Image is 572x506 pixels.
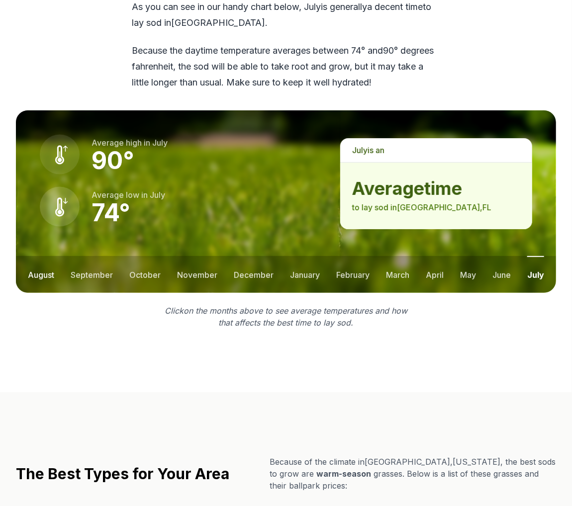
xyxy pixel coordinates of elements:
[352,201,520,213] p: to lay sod in [GEOGRAPHIC_DATA] , FL
[132,43,440,90] p: Because the daytime temperature averages between 74 ° and 90 ° degrees fahrenheit, the sod will b...
[129,256,161,293] button: october
[386,256,409,293] button: march
[234,256,274,293] button: december
[92,189,165,201] p: Average low in
[159,305,413,329] p: Click on the months above to see average temperatures and how that affects the best time to lay sod.
[16,465,229,483] h2: The Best Types for Your Area
[336,256,370,293] button: february
[304,1,321,12] span: july
[340,138,532,162] p: is a n
[150,190,165,200] span: july
[270,456,556,492] p: Because of the climate in [GEOGRAPHIC_DATA] , [US_STATE] , the best sods to grow are grasses. Bel...
[492,256,511,293] button: june
[28,256,54,293] button: august
[316,469,371,479] span: warm-season
[152,138,168,148] span: july
[352,178,520,198] strong: average time
[71,256,113,293] button: september
[290,256,320,293] button: january
[92,137,168,149] p: Average high in
[527,256,544,293] button: july
[177,256,217,293] button: november
[92,146,134,175] strong: 90 °
[352,145,368,155] span: july
[426,256,444,293] button: april
[92,198,130,227] strong: 74 °
[460,256,476,293] button: may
